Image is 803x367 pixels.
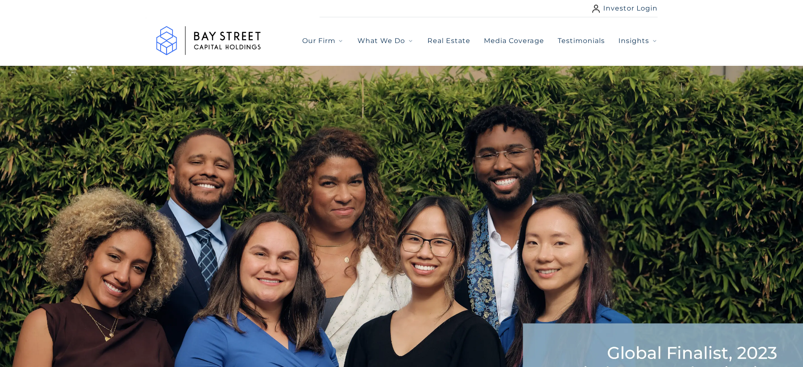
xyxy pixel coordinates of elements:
[427,36,470,46] a: Real Estate
[592,5,600,13] img: user icon
[145,17,272,64] img: Logo
[592,3,658,13] a: Investor Login
[484,36,544,46] a: Media Coverage
[357,36,414,46] button: What We Do
[302,36,344,46] button: Our Firm
[145,17,272,64] a: Go to home page
[302,36,336,46] span: Our Firm
[357,36,405,46] span: What We Do
[618,36,649,46] span: Insights
[558,36,605,46] a: Testimonials
[618,36,658,46] button: Insights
